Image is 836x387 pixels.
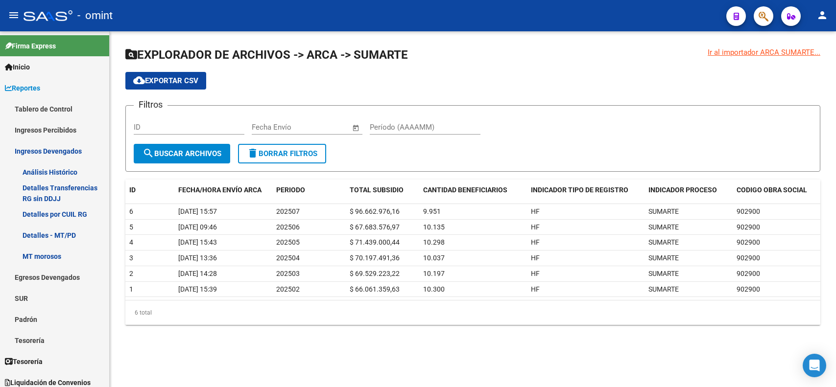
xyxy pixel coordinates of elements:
span: 10.037 [423,254,445,262]
span: SUMARTE [648,254,679,262]
span: 9.951 [423,207,441,215]
span: - omint [77,5,113,26]
span: 902900 [737,270,760,277]
span: HF [531,270,540,277]
span: 6 [129,207,133,215]
span: CODIGO OBRA SOCIAL [737,186,807,194]
span: Buscar Archivos [143,149,221,158]
span: INDICADOR TIPO DE REGISTRO [531,186,628,194]
span: SUMARTE [648,285,679,293]
div: 6 total [125,300,820,325]
span: $ 67.683.576,97 [350,223,400,231]
span: Reportes [5,83,40,93]
button: Exportar CSV [125,72,206,90]
button: Buscar Archivos [134,144,230,163]
span: 202506 [276,223,300,231]
span: 10.298 [423,238,445,246]
span: SUMARTE [648,270,679,277]
span: 902900 [737,207,760,215]
h3: Filtros [134,98,167,112]
span: FECHA/HORA ENVÍO ARCA [178,186,262,194]
datatable-header-cell: TOTAL SUBSIDIO [346,180,419,201]
span: 4 [129,238,133,246]
div: Ir al importador ARCA SUMARTE... [708,47,820,58]
span: 202505 [276,238,300,246]
span: 202502 [276,285,300,293]
span: SUMARTE [648,223,679,231]
span: 902900 [737,223,760,231]
span: 10.197 [423,270,445,277]
datatable-header-cell: FECHA/HORA ENVÍO ARCA [174,180,272,201]
input: Fecha fin [300,123,348,132]
span: SUMARTE [648,207,679,215]
button: Borrar Filtros [238,144,326,163]
span: 202503 [276,270,300,277]
span: [DATE] 14:28 [178,270,217,277]
span: PERIODO [276,186,305,194]
span: $ 96.662.976,16 [350,207,400,215]
span: 902900 [737,238,760,246]
span: HF [531,207,540,215]
span: Firma Express [5,41,56,51]
mat-icon: person [816,9,828,21]
span: $ 71.439.000,44 [350,238,400,246]
span: EXPLORADOR DE ARCHIVOS -> ARCA -> SUMARTE [125,48,408,62]
span: 5 [129,223,133,231]
span: Exportar CSV [133,76,198,85]
span: 902900 [737,285,760,293]
datatable-header-cell: PERIODO [272,180,346,201]
span: HF [531,223,540,231]
span: $ 70.197.491,36 [350,254,400,262]
span: TOTAL SUBSIDIO [350,186,404,194]
mat-icon: search [143,147,154,159]
span: 202504 [276,254,300,262]
span: [DATE] 15:39 [178,285,217,293]
datatable-header-cell: CODIGO OBRA SOCIAL [733,180,821,201]
span: $ 66.061.359,63 [350,285,400,293]
span: HF [531,285,540,293]
div: Open Intercom Messenger [803,354,826,377]
datatable-header-cell: INDICADOR TIPO DE REGISTRO [527,180,645,201]
span: Inicio [5,62,30,72]
datatable-header-cell: ID [125,180,174,201]
span: 1 [129,285,133,293]
mat-icon: menu [8,9,20,21]
mat-icon: delete [247,147,259,159]
span: 902900 [737,254,760,262]
mat-icon: cloud_download [133,74,145,86]
span: CANTIDAD BENEFICIARIOS [423,186,507,194]
datatable-header-cell: CANTIDAD BENEFICIARIOS [419,180,527,201]
span: SUMARTE [648,238,679,246]
span: Tesorería [5,356,43,367]
span: [DATE] 09:46 [178,223,217,231]
span: [DATE] 15:43 [178,238,217,246]
datatable-header-cell: INDICADOR PROCESO [645,180,733,201]
span: HF [531,238,540,246]
span: INDICADOR PROCESO [648,186,717,194]
span: 3 [129,254,133,262]
span: 2 [129,270,133,277]
span: [DATE] 15:57 [178,207,217,215]
span: HF [531,254,540,262]
span: 202507 [276,207,300,215]
span: ID [129,186,136,194]
span: [DATE] 13:36 [178,254,217,262]
span: Borrar Filtros [247,149,317,158]
span: 10.300 [423,285,445,293]
input: Fecha inicio [252,123,291,132]
span: $ 69.529.223,22 [350,270,400,277]
span: 10.135 [423,223,445,231]
button: Open calendar [351,122,362,134]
